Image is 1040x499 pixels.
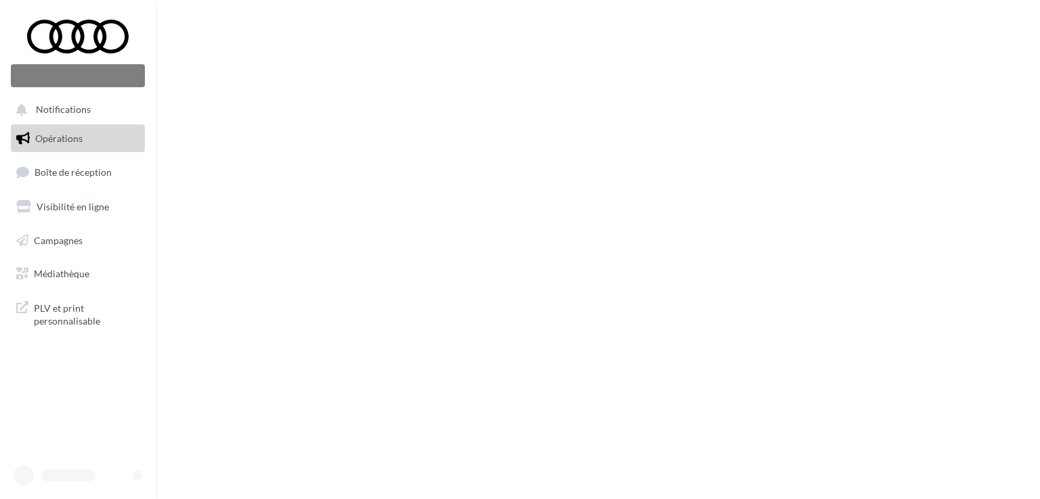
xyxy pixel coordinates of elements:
[11,64,145,87] div: Nouvelle campagne
[8,227,148,255] a: Campagnes
[35,166,112,178] span: Boîte de réception
[8,158,148,187] a: Boîte de réception
[37,201,109,212] span: Visibilité en ligne
[8,293,148,333] a: PLV et print personnalisable
[35,133,83,144] span: Opérations
[8,260,148,288] a: Médiathèque
[36,104,91,116] span: Notifications
[34,234,83,245] span: Campagnes
[8,124,148,153] a: Opérations
[34,299,139,328] span: PLV et print personnalisable
[34,268,89,279] span: Médiathèque
[8,193,148,221] a: Visibilité en ligne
